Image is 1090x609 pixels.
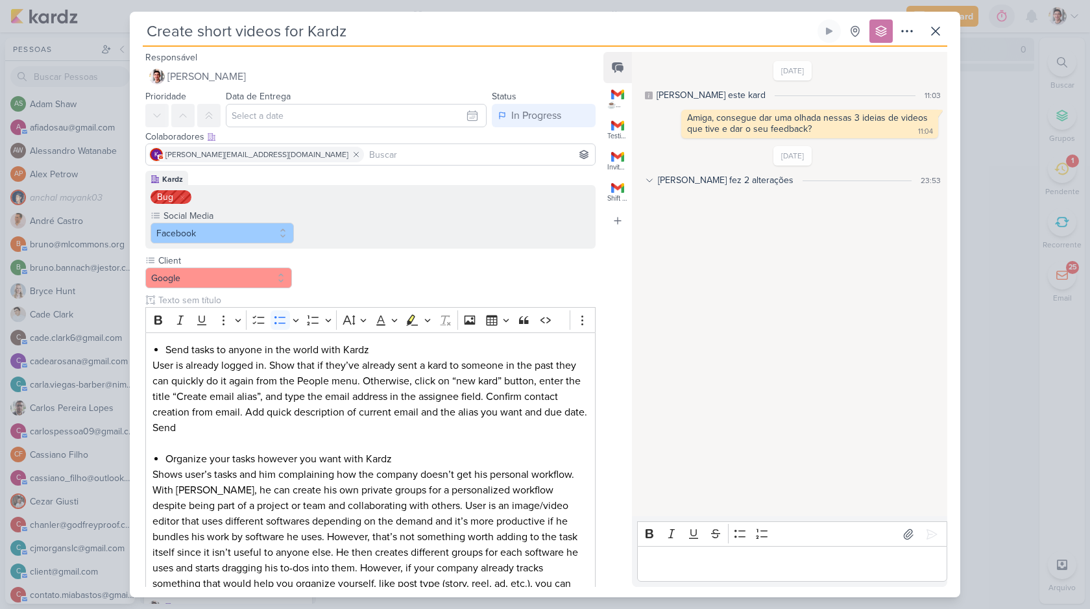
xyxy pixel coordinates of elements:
label: Social Media [162,209,294,223]
li: Organize your tasks however you want with Kardz [165,451,588,467]
button: Gmail Invitation: Pricing out your MVP @ [PERSON_NAME] @ [DATE] 11am - 12pm (GMT+1) ([PERSON_NAME... [603,145,632,177]
span: [PERSON_NAME] [167,69,246,84]
div: Lucas criou este kard [657,88,766,102]
input: Select a date [226,104,487,127]
label: Client [157,254,292,267]
img: Gmail [611,150,624,163]
div: ☕️🤖 [PERSON_NAME]'s LLaMA: The AI That Made GPT-4 Moo-ve Over! [607,101,627,109]
label: Data de Entrega [226,91,291,102]
div: 11:04 [918,127,933,137]
div: kelly@kellylgabel.com [150,148,163,161]
label: Status [492,91,516,102]
button: Facebook [151,223,294,243]
label: Prioridade [145,91,186,102]
p: User is already logged in. Show that if they’ve already sent a kard to someone in the past they c... [152,358,588,436]
button: In Progress [492,104,596,127]
div: Invitation: Pricing out your MVP @ [PERSON_NAME] @ [DATE] 11am - 12pm (GMT+1) ([PERSON_NAME][EMAI... [607,163,627,171]
p: k [154,152,158,158]
input: Texto sem título [156,293,596,307]
img: Lucas Pessoa [149,69,165,84]
input: Kard Sem Título [143,19,815,43]
div: 11:03 [925,90,941,101]
img: Gmail [611,88,624,101]
input: Buscar [367,147,592,162]
button: Google [145,267,292,288]
span: [PERSON_NAME][EMAIL_ADDRESS][DOMAIN_NAME] [165,149,348,160]
div: Testing kardz [607,132,627,140]
button: Gmail Testing kardz [603,114,632,145]
div: Este log é visível à todos no kard [645,92,653,99]
div: Shift Meeting Time [DATE]? [607,194,627,203]
button: Gmail ☕️🤖 [PERSON_NAME]'s LLaMA: The AI That Made GPT-4 Moo-ve Over! [603,83,632,114]
img: Gmail [611,181,624,194]
div: Ligar relógio [824,26,834,36]
div: 23:53 [921,175,941,186]
label: Responsável [145,52,197,63]
div: Colaboradores [145,130,596,143]
div: Kardz [162,173,183,185]
img: Gmail [611,119,624,132]
div: Amiga, consegue dar uma olhada nessas 3 ideias de videos que tive e dar o seu feedback? [687,112,930,134]
div: In Progress [511,108,561,123]
div: Editor toolbar [637,521,947,547]
div: Editor toolbar [145,307,596,332]
button: [PERSON_NAME] [145,65,596,88]
div: [PERSON_NAME] fez 2 alterações [658,173,793,187]
div: Editor editing area: main [637,546,947,582]
li: Send tasks to anyone in the world with Kardz [165,342,588,358]
div: Bug [157,190,173,204]
p: Shows user’s tasks and him complaining how the company doesn’t get his personal workflow. With [P... [152,467,588,607]
button: Gmail Shift Meeting Time [DATE]? [603,177,632,208]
